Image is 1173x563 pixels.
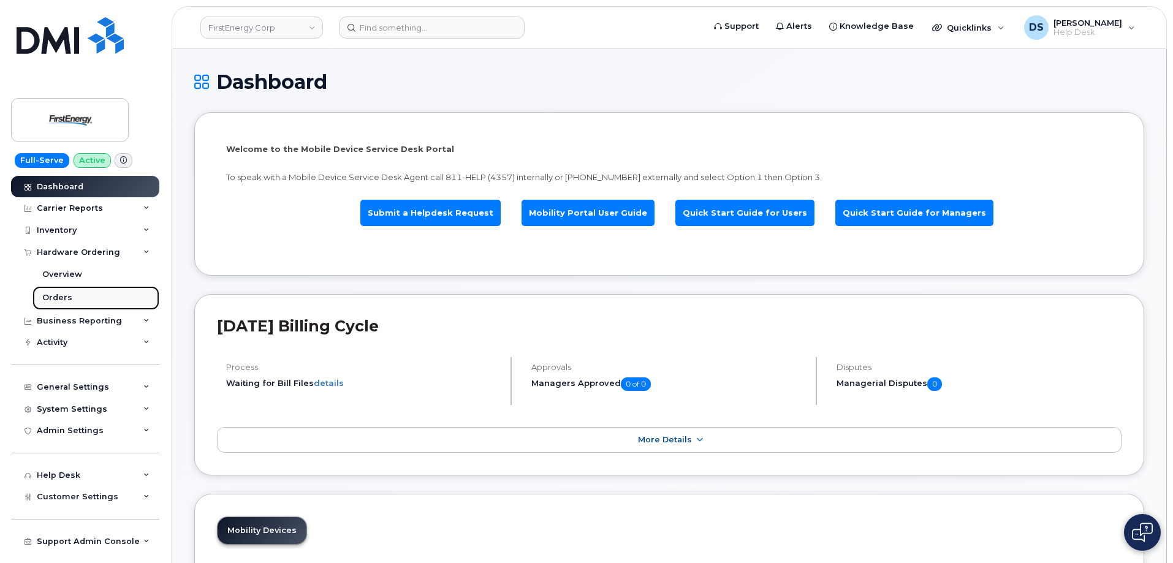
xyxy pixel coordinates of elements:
[675,200,814,226] a: Quick Start Guide for Users
[531,363,805,372] h4: Approvals
[837,363,1122,372] h4: Disputes
[1132,523,1153,542] img: Open chat
[226,172,1112,183] p: To speak with a Mobile Device Service Desk Agent call 811-HELP (4357) internally or [PHONE_NUMBER...
[218,517,306,544] a: Mobility Devices
[835,200,993,226] a: Quick Start Guide for Managers
[314,378,344,388] a: details
[837,377,1122,391] h5: Managerial Disputes
[927,377,942,391] span: 0
[226,143,1112,155] p: Welcome to the Mobile Device Service Desk Portal
[194,71,1144,93] h1: Dashboard
[217,317,1122,335] h2: [DATE] Billing Cycle
[522,200,655,226] a: Mobility Portal User Guide
[531,377,805,391] h5: Managers Approved
[226,363,500,372] h4: Process
[360,200,501,226] a: Submit a Helpdesk Request
[621,377,651,391] span: 0 of 0
[638,435,692,444] span: More Details
[226,377,500,389] li: Waiting for Bill Files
